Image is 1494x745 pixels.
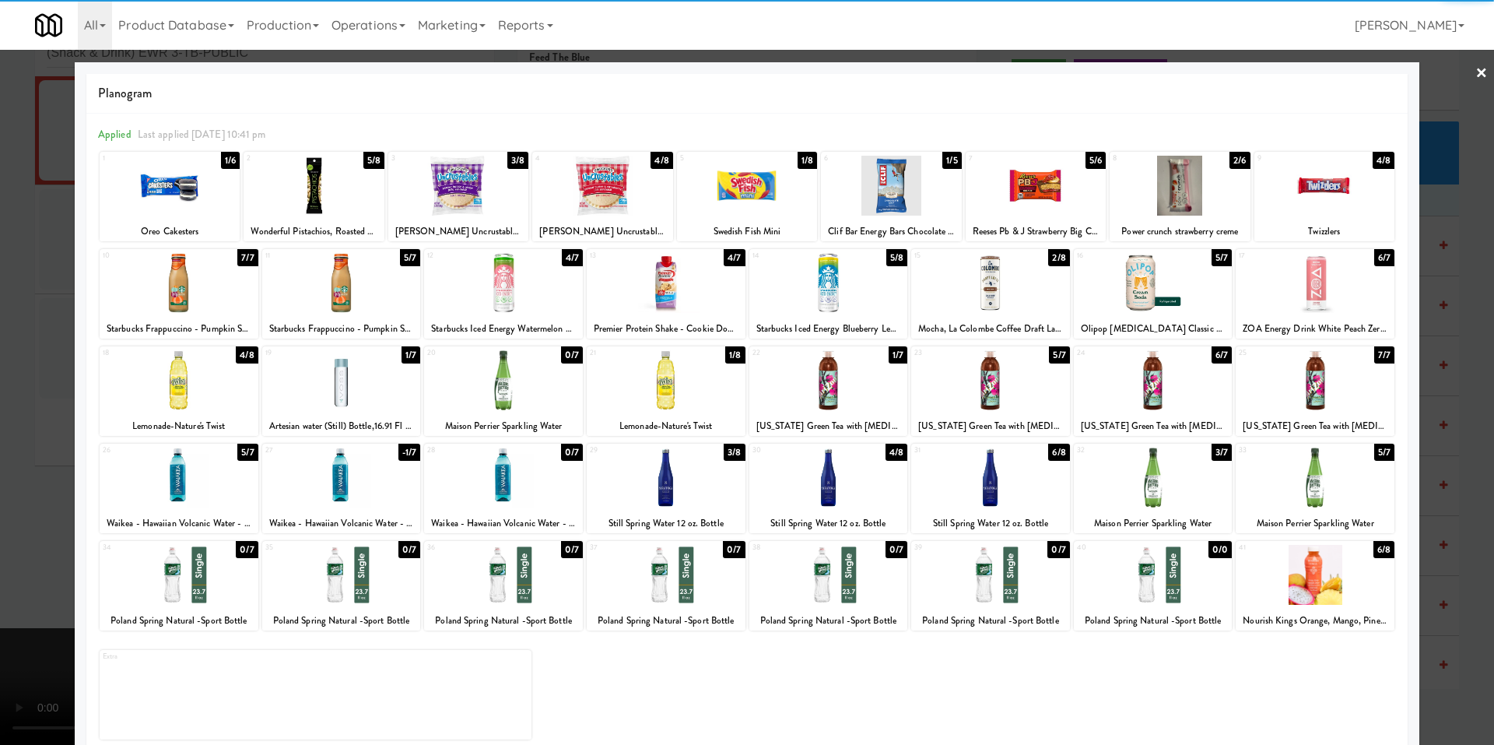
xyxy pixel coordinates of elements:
div: 416/8Nourish Kings Orange, Mango, Pineapple, Dragon Fruit-Sea [PERSON_NAME] [1236,541,1394,631]
div: Still Spring Water 12 oz. Bottle [914,514,1068,533]
div: 21 [590,346,666,360]
div: Still Spring Water 12 oz. Bottle [749,514,908,533]
div: Poland Spring Natural -Sport Bottle [262,611,421,631]
div: Starbucks Frappuccino - Pumpkin Spice [102,319,256,339]
div: 11/6Oreo Cakesters [100,152,240,241]
div: 4/7 [724,249,745,266]
div: Twizzlers [1254,222,1394,241]
div: 12 [427,249,503,262]
div: Starbucks Iced Energy Blueberry Lemonade 12 fl oz Can [752,319,906,339]
div: Still Spring Water 12 oz. Bottle [587,514,745,533]
div: Lemonade-Nature's Twist [589,416,743,436]
div: Olipop [MEDICAL_DATA] Classic Cream Soda [1076,319,1230,339]
div: 51/8Swedish Fish Mini [677,152,817,241]
div: 44/8[PERSON_NAME] Uncrustables, Peanut Butter & Strawberry Jelly Sandwich [532,152,672,241]
div: 1/8 [725,346,745,364]
div: 20 [427,346,503,360]
div: Poland Spring Natural -Sport Bottle [911,611,1070,631]
div: [US_STATE] Green Tea with [MEDICAL_DATA] and Honey [752,416,906,436]
div: Maison Perrier Sparkling Water [1074,514,1233,533]
div: Reeses Pb & J Strawberry Big Cup Standard Bar [968,222,1103,241]
div: Starbucks Frappuccino - Pumpkin Spice [100,319,258,339]
div: 3 [391,152,458,165]
div: [US_STATE] Green Tea with [MEDICAL_DATA] and Honey [911,416,1070,436]
div: Maison Perrier Sparkling Water [1076,514,1230,533]
div: Wonderful Pistachios, Roasted and Salted [244,222,384,241]
div: Premier Protein Shake - Cookie Dough 11 oz. [589,319,743,339]
div: 40 [1077,541,1153,554]
div: 1 [103,152,170,165]
img: Micromart [35,12,62,39]
div: [PERSON_NAME] Uncrustables, Peanut Butter & Grape Jelly Sandwich [391,222,526,241]
div: 4/8 [651,152,672,169]
div: -1/7 [398,444,420,461]
div: 335/7Maison Perrier Sparkling Water [1236,444,1394,533]
div: 11 [265,249,342,262]
div: 61/5Clif Bar Energy Bars Chocolate Chip [821,152,961,241]
div: 31 [914,444,991,457]
div: 25/8Wonderful Pistachios, Roasted and Salted [244,152,384,241]
div: Waikea - Hawaiian Volcanic Water - 500 Ml Bottle [102,514,256,533]
div: Extra [100,650,531,740]
div: Clif Bar Energy Bars Chocolate Chip [823,222,959,241]
div: 18 [103,346,179,360]
div: 32 [1077,444,1153,457]
div: Poland Spring Natural -Sport Bottle [1076,611,1230,631]
div: 1/8 [798,152,817,169]
div: 1/7 [402,346,420,364]
div: 115/7Starbucks Frappuccino - Pumpkin Spice [262,249,421,339]
div: Still Spring Water 12 oz. Bottle [911,514,1070,533]
div: 6/7 [1212,346,1232,364]
div: Oreo Cakesters [100,222,240,241]
div: Power crunch strawberry creme [1112,222,1247,241]
div: 37 [590,541,666,554]
div: 221/7[US_STATE] Green Tea with [MEDICAL_DATA] and Honey [749,346,908,436]
div: 323/7Maison Perrier Sparkling Water [1074,444,1233,533]
div: 5/8 [886,249,907,266]
div: 200/7Maison Perrier Sparkling Water [424,346,583,436]
div: 400/0Poland Spring Natural -Sport Bottle [1074,541,1233,631]
div: 340/7Poland Spring Natural -Sport Bottle [100,541,258,631]
div: 145/8Starbucks Iced Energy Blueberry Lemonade 12 fl oz Can [749,249,908,339]
div: 0/0 [1208,541,1232,558]
div: 152/8Mocha, La Colombe Coffee Draft Latte [911,249,1070,339]
div: Waikea - Hawaiian Volcanic Water - 500 Ml Bottle [262,514,421,533]
div: Still Spring Water 12 oz. Bottle [752,514,906,533]
div: 211/8Lemonade-Nature's Twist [587,346,745,436]
div: 6/7 [1374,249,1394,266]
div: 0/7 [561,444,583,461]
div: 134/7Premier Protein Shake - Cookie Dough 11 oz. [587,249,745,339]
div: 36 [427,541,503,554]
div: 94/8Twizzlers [1254,152,1394,241]
div: 35 [265,541,342,554]
div: 9 [1257,152,1324,165]
div: Maison Perrier Sparkling Water [424,416,583,436]
div: Starbucks Frappuccino - Pumpkin Spice [265,319,419,339]
div: 5/7 [237,444,258,461]
div: Extra [103,650,315,663]
div: Artesian water (Still) Bottle,16.91 Fl Oz [265,416,419,436]
div: Maison Perrier Sparkling Water [426,416,580,436]
div: 2 [247,152,314,165]
div: 24 [1077,346,1153,360]
div: Mocha, La Colombe Coffee Draft Latte [914,319,1068,339]
div: Lemonade-Nature's Twist [100,416,258,436]
div: [US_STATE] Green Tea with [MEDICAL_DATA] and Honey [749,416,908,436]
div: Waikea - Hawaiian Volcanic Water - 500 Ml Bottle [265,514,419,533]
div: 38 [752,541,829,554]
div: 41 [1239,541,1315,554]
div: Olipop [MEDICAL_DATA] Classic Cream Soda [1074,319,1233,339]
div: 235/7[US_STATE] Green Tea with [MEDICAL_DATA] and Honey [911,346,1070,436]
div: [US_STATE] Green Tea with [MEDICAL_DATA] and Honey [1074,416,1233,436]
div: Starbucks Iced Energy Watermelon Twist [424,319,583,339]
div: 360/7Poland Spring Natural -Sport Bottle [424,541,583,631]
div: 23 [914,346,991,360]
div: 0/7 [723,541,745,558]
div: 5/7 [400,249,420,266]
div: 0/7 [398,541,420,558]
div: 124/7Starbucks Iced Energy Watermelon Twist [424,249,583,339]
div: Power crunch strawberry creme [1110,222,1250,241]
div: 3/8 [507,152,528,169]
div: Lemonade-Nature's Twist [587,416,745,436]
div: 293/8Still Spring Water 12 oz. Bottle [587,444,745,533]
